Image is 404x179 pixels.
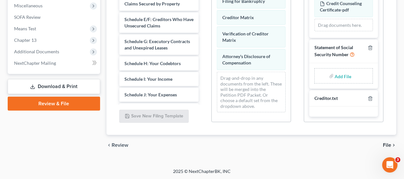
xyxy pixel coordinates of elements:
span: 3 [395,157,400,162]
iframe: Intercom live chat [382,157,398,173]
button: chevron_left Review [107,143,135,148]
span: Schedule J: Your Expenses [124,92,177,97]
i: chevron_left [107,143,112,148]
a: Download & Print [8,79,100,94]
a: Review & File [8,97,100,111]
span: Statement of Social Security Number [314,45,353,57]
span: Additional Documents [14,49,59,54]
div: Creditor.txt [314,95,338,101]
span: Attorney's Disclosure of Compensation [222,54,270,65]
span: Miscellaneous [14,3,43,8]
span: Verification of Creditor Matrix [222,31,269,43]
span: Creditor Matrix [222,15,254,20]
a: SOFA Review [9,11,100,23]
span: Chapter 13 [14,37,36,43]
div: Drag-and-drop in any documents from the left. These will be merged into the Petition PDF Packet. ... [217,72,286,112]
span: Credit Counseling Certificate-pdf [320,1,362,12]
span: Schedule G: Executory Contracts and Unexpired Leases [124,39,190,50]
span: File [383,143,391,148]
div: Drag documents here. [314,19,373,32]
span: Schedule E/F: Creditors Who Have Unsecured Claims [124,17,194,28]
span: SOFA Review [14,14,41,20]
span: Review [112,143,128,148]
i: chevron_right [391,143,396,148]
button: Save New Filing Template [119,110,189,123]
a: NextChapter Mailing [9,57,100,69]
span: Schedule H: Your Codebtors [124,61,181,66]
span: Means Test [14,26,36,31]
span: NextChapter Mailing [14,60,56,66]
span: Schedule I: Your Income [124,76,172,82]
